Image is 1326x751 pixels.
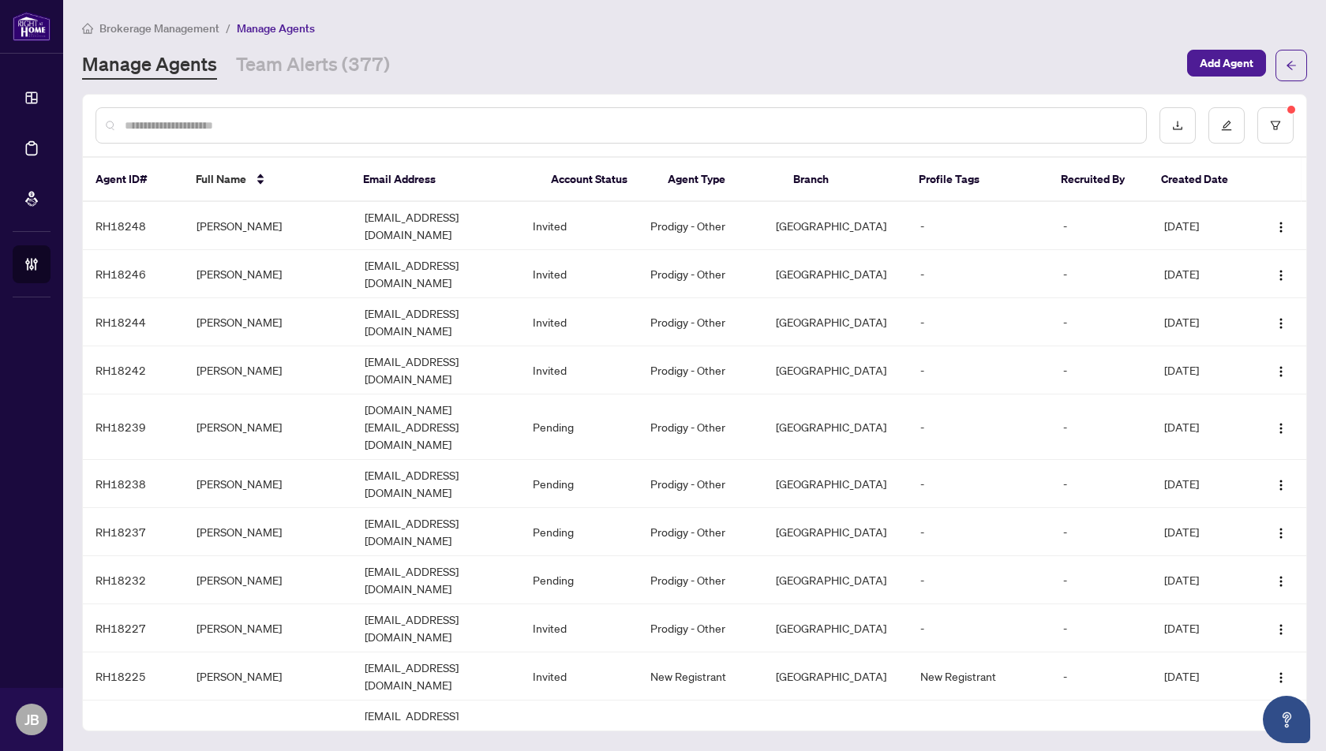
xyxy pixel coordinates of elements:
[83,460,184,508] td: RH18238
[1275,623,1287,636] img: Logo
[352,298,520,346] td: [EMAIL_ADDRESS][DOMAIN_NAME]
[1187,50,1266,77] button: Add Agent
[184,508,352,556] td: [PERSON_NAME]
[908,652,1051,701] td: New Registrant
[184,250,352,298] td: [PERSON_NAME]
[908,556,1051,604] td: -
[1051,346,1152,394] td: -
[1152,508,1253,556] td: [DATE]
[638,652,764,701] td: New Registrant
[184,298,352,346] td: [PERSON_NAME]
[538,158,655,202] th: Account Status
[1152,604,1253,652] td: [DATE]
[638,346,764,394] td: Prodigy - Other
[1263,696,1310,743] button: Open asap
[763,556,908,604] td: [GEOGRAPHIC_DATA]
[352,460,520,508] td: [EMAIL_ADDRESS][DOMAIN_NAME]
[1051,556,1152,604] td: -
[183,158,350,202] th: Full Name
[520,202,638,250] td: Invited
[1152,394,1253,460] td: [DATE]
[908,250,1051,298] td: -
[83,652,184,701] td: RH18225
[1051,701,1152,749] td: -
[352,508,520,556] td: [EMAIL_ADDRESS][DOMAIN_NAME]
[352,604,520,652] td: [EMAIL_ADDRESS][DOMAIN_NAME]
[83,346,184,394] td: RH18242
[237,21,315,35] span: Manage Agents
[1051,508,1152,556] td: -
[520,460,638,508] td: Pending
[638,394,764,460] td: Prodigy - Other
[1152,701,1253,749] td: [DATE]
[184,394,352,460] td: [PERSON_NAME]
[638,604,764,652] td: Prodigy - Other
[83,202,184,250] td: RH18248
[1152,298,1253,346] td: [DATE]
[1051,604,1152,652] td: -
[184,202,352,250] td: [PERSON_NAME]
[1275,527,1287,540] img: Logo
[763,394,908,460] td: [GEOGRAPHIC_DATA]
[1268,567,1294,592] button: Logo
[908,298,1051,346] td: -
[83,556,184,604] td: RH18232
[1268,261,1294,286] button: Logo
[908,202,1051,250] td: -
[83,250,184,298] td: RH18246
[1152,460,1253,508] td: [DATE]
[1275,479,1287,491] img: Logo
[1152,346,1253,394] td: [DATE]
[1257,107,1294,144] button: filter
[83,508,184,556] td: RH18237
[520,604,638,652] td: Invited
[781,158,906,202] th: Branch
[352,202,520,250] td: [EMAIL_ADDRESS][DOMAIN_NAME]
[908,460,1051,508] td: -
[1159,107,1196,144] button: download
[1268,663,1294,689] button: Logo
[24,708,39,730] span: JB
[638,508,764,556] td: Prodigy - Other
[763,604,908,652] td: [GEOGRAPHIC_DATA]
[352,556,520,604] td: [EMAIL_ADDRESS][DOMAIN_NAME]
[1275,575,1287,588] img: Logo
[520,346,638,394] td: Invited
[1051,202,1152,250] td: -
[83,394,184,460] td: RH18239
[352,652,520,701] td: [EMAIL_ADDRESS][DOMAIN_NAME]
[520,298,638,346] td: Invited
[82,51,217,80] a: Manage Agents
[184,701,352,749] td: [PERSON_NAME]
[520,701,638,749] td: Pending
[83,158,183,202] th: Agent ID#
[1268,519,1294,544] button: Logo
[638,250,764,298] td: Prodigy - Other
[184,556,352,604] td: [PERSON_NAME]
[83,298,184,346] td: RH18244
[1051,250,1152,298] td: -
[352,250,520,298] td: [EMAIL_ADDRESS][DOMAIN_NAME]
[763,460,908,508] td: [GEOGRAPHIC_DATA]
[1172,120,1183,131] span: download
[352,394,520,460] td: [DOMAIN_NAME][EMAIL_ADDRESS][DOMAIN_NAME]
[520,394,638,460] td: Pending
[1268,471,1294,496] button: Logo
[1275,269,1287,282] img: Logo
[13,12,51,41] img: logo
[1286,60,1297,71] span: arrow-left
[1208,107,1245,144] button: edit
[1221,120,1232,131] span: edit
[520,652,638,701] td: Invited
[1275,221,1287,234] img: Logo
[520,250,638,298] td: Invited
[1051,652,1152,701] td: -
[638,556,764,604] td: Prodigy - Other
[1152,202,1253,250] td: [DATE]
[184,346,352,394] td: [PERSON_NAME]
[1268,357,1294,383] button: Logo
[763,346,908,394] td: [GEOGRAPHIC_DATA]
[520,508,638,556] td: Pending
[638,298,764,346] td: Prodigy - Other
[1268,615,1294,641] button: Logo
